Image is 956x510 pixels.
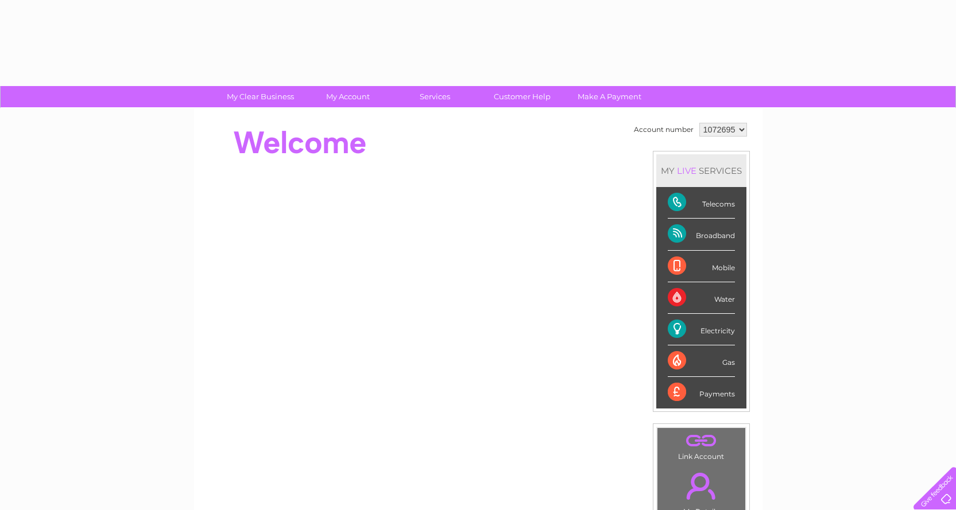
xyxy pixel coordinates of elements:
div: Broadband [668,219,735,250]
a: Make A Payment [562,86,657,107]
div: Electricity [668,314,735,345]
a: Services [388,86,482,107]
div: LIVE [675,165,699,176]
td: Account number [631,120,696,139]
a: . [660,431,742,451]
a: . [660,466,742,506]
a: My Clear Business [213,86,308,107]
a: My Account [300,86,395,107]
a: Customer Help [475,86,570,107]
div: Telecoms [668,187,735,219]
div: MY SERVICES [656,154,746,187]
div: Water [668,282,735,314]
div: Mobile [668,251,735,282]
td: Link Account [657,427,746,464]
div: Payments [668,377,735,408]
div: Gas [668,345,735,377]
